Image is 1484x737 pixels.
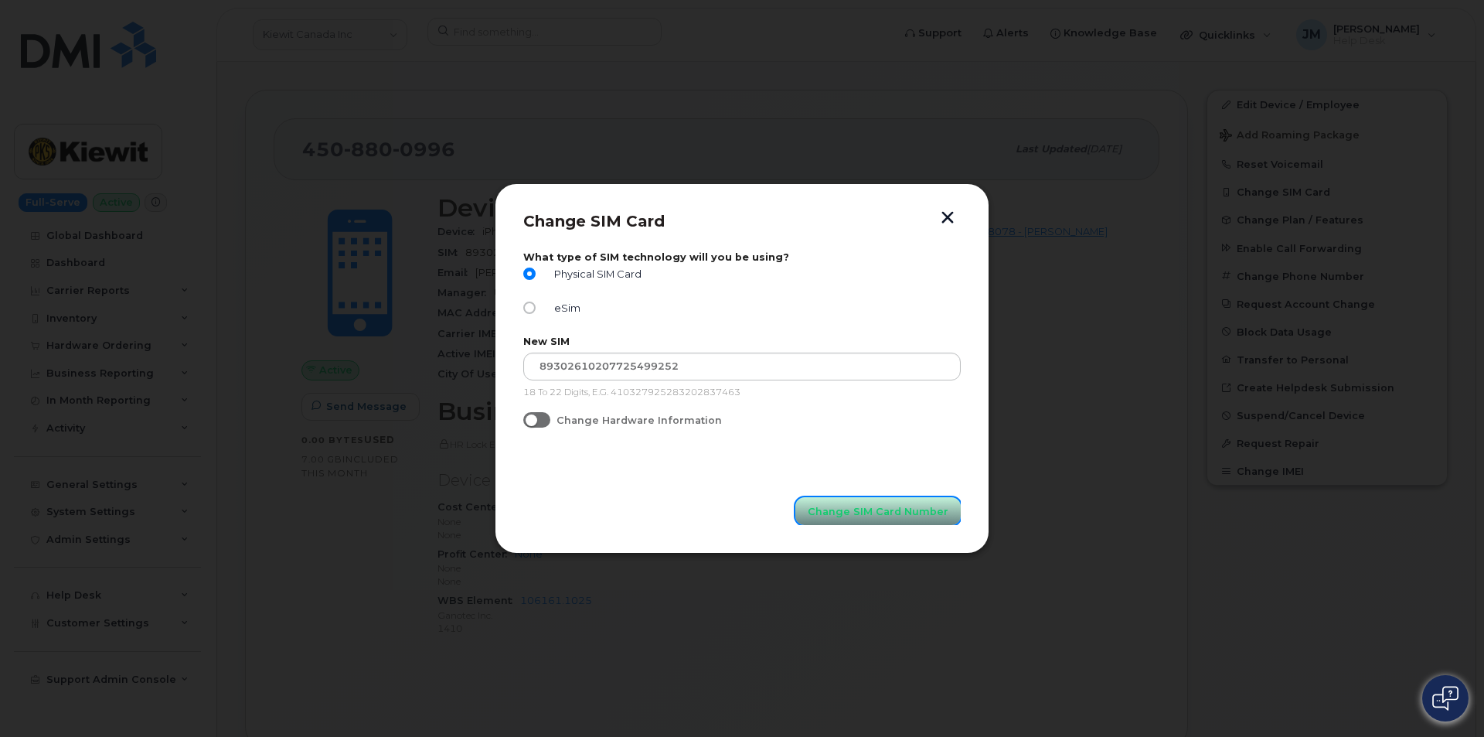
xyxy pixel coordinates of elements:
[523,212,665,230] span: Change SIM Card
[523,336,961,347] label: New SIM
[1432,686,1458,711] img: Open chat
[523,387,961,399] p: 18 To 22 Digits, E.G. 410327925283202837463
[523,302,536,314] input: eSim
[548,302,580,314] span: eSim
[795,497,961,525] button: Change SIM Card Number
[808,504,948,519] span: Change SIM Card Number
[548,268,642,280] span: Physical SIM Card
[523,268,536,280] input: Physical SIM Card
[523,412,536,425] input: Change Hardware Information
[523,251,961,263] label: What type of SIM technology will you be using?
[556,415,722,426] span: Change Hardware Information
[523,353,961,380] input: Input Your New SIM Number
